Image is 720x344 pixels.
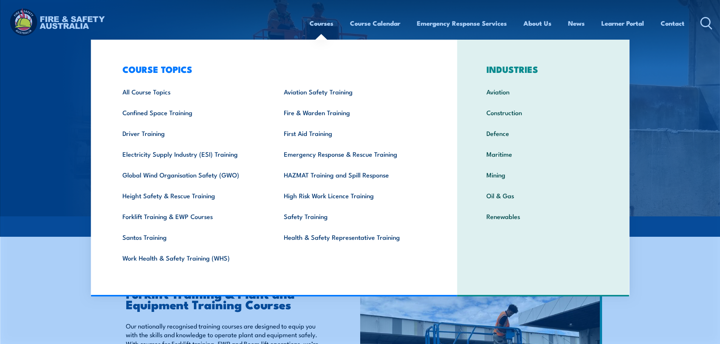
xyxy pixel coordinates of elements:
a: Renewables [475,206,612,227]
a: Aviation Safety Training [272,81,434,102]
a: Oil & Gas [475,185,612,206]
a: Courses [310,13,333,33]
a: First Aid Training [272,123,434,143]
a: Defence [475,123,612,143]
a: Santos Training [111,227,272,247]
a: Learner Portal [601,13,644,33]
a: Mining [475,164,612,185]
a: HAZMAT Training and Spill Response [272,164,434,185]
a: News [568,13,585,33]
a: Driver Training [111,123,272,143]
a: Fire & Warden Training [272,102,434,123]
a: Global Wind Organisation Safety (GWO) [111,164,272,185]
a: Height Safety & Rescue Training [111,185,272,206]
a: About Us [523,13,551,33]
a: High Risk Work Licence Training [272,185,434,206]
a: Safety Training [272,206,434,227]
a: Forklift Training & EWP Courses [111,206,272,227]
h3: INDUSTRIES [475,64,612,74]
a: Work Health & Safety Training (WHS) [111,247,272,268]
a: Health & Safety Representative Training [272,227,434,247]
a: Confined Space Training [111,102,272,123]
a: All Course Topics [111,81,272,102]
a: Emergency Response & Rescue Training [272,143,434,164]
a: Aviation [475,81,612,102]
h2: Forklift Training & Plant and Equipment Training Courses [126,288,325,309]
h3: COURSE TOPICS [111,64,434,74]
a: Construction [475,102,612,123]
a: Course Calendar [350,13,400,33]
a: Emergency Response Services [417,13,507,33]
a: Electricity Supply Industry (ESI) Training [111,143,272,164]
a: Contact [661,13,684,33]
a: Maritime [475,143,612,164]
